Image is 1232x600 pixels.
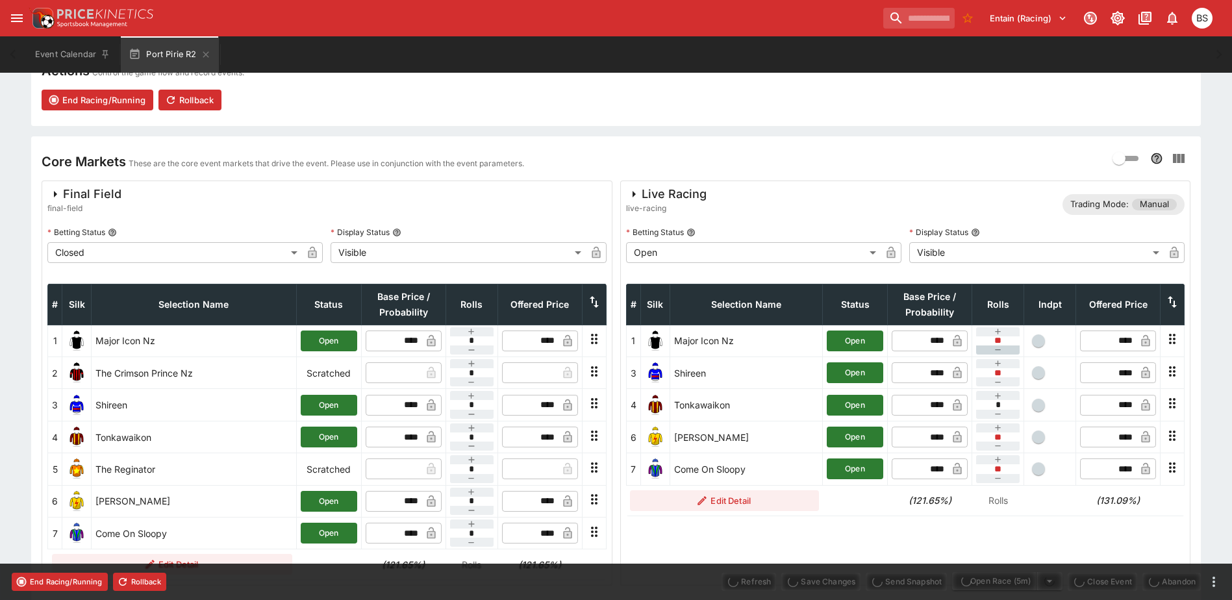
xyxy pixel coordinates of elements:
div: Final Field [47,186,121,202]
td: [PERSON_NAME] [670,421,823,453]
th: Status [823,284,888,325]
button: Open [827,362,883,383]
p: Display Status [909,227,968,238]
p: Trading Mode: [1070,198,1129,211]
p: Scratched [301,462,357,476]
th: Offered Price [1076,284,1161,325]
button: End Racing/Running [12,573,108,591]
td: Major Icon Nz [670,325,823,356]
button: Edit Detail [630,490,819,511]
button: Open [827,458,883,479]
th: Rolls [972,284,1024,325]
span: final-field [47,202,121,215]
th: Base Price / Probability [888,284,972,325]
button: Brendan Scoble [1188,4,1216,32]
img: runner 2 [66,362,87,383]
button: No Bookmarks [957,8,978,29]
th: Selection Name [670,284,823,325]
td: 7 [626,453,640,485]
p: Rolls [976,494,1020,507]
img: PriceKinetics Logo [29,5,55,31]
img: Sportsbook Management [57,21,127,27]
span: Manual [1132,198,1177,211]
th: Rolls [446,284,497,325]
button: Open [827,427,883,447]
p: Scratched [301,366,357,380]
button: open drawer [5,6,29,30]
td: Major Icon Nz [92,325,297,356]
td: 2 [48,357,62,389]
img: runner 1 [645,331,666,351]
td: 4 [48,421,62,453]
img: runner 1 [66,331,87,351]
th: Silk [62,284,92,325]
img: runner 5 [66,458,87,479]
img: runner 6 [66,491,87,512]
th: Status [296,284,361,325]
h6: (121.65%) [501,558,578,571]
div: Live Racing [626,186,707,202]
td: [PERSON_NAME] [92,485,297,517]
th: Base Price / Probability [361,284,446,325]
button: Display Status [971,228,980,237]
td: 5 [48,453,62,485]
td: Come On Sloopy [92,518,297,549]
td: Tonkawaikon [670,389,823,421]
td: The Reginator [92,453,297,485]
button: Event Calendar [27,36,118,73]
button: more [1206,574,1222,590]
td: 4 [626,389,640,421]
button: Display Status [392,228,401,237]
button: Open [827,331,883,351]
img: PriceKinetics [57,9,153,19]
img: runner 3 [66,395,87,416]
td: 1 [48,325,62,356]
button: Connected to PK [1079,6,1102,30]
td: The Crimson Prince Nz [92,357,297,389]
div: Visible [909,242,1164,263]
button: Betting Status [686,228,696,237]
td: Tonkawaikon [92,421,297,453]
img: runner 6 [645,427,666,447]
td: Shireen [670,357,823,389]
span: live-racing [626,202,707,215]
button: Open [301,395,357,416]
button: Rollback [113,573,166,591]
button: Select Tenant [982,8,1075,29]
span: Mark an event as closed and abandoned. [1142,574,1201,587]
img: runner 7 [645,458,666,479]
td: 7 [48,518,62,549]
button: End Racing/Running [42,90,153,110]
p: Rolls [449,558,494,571]
p: Betting Status [47,227,105,238]
th: Independent [1024,284,1076,325]
td: 6 [626,421,640,453]
td: 3 [626,357,640,389]
div: split button [952,572,1062,590]
input: search [883,8,955,29]
p: These are the core event markets that drive the event. Please use in conjunction with the event p... [129,157,524,170]
th: # [48,284,62,325]
button: Edit Detail [52,554,293,575]
h4: Core Markets [42,153,126,170]
td: 6 [48,485,62,517]
button: Toggle light/dark mode [1106,6,1129,30]
p: Display Status [331,227,390,238]
th: Selection Name [92,284,297,325]
img: runner 4 [645,395,666,416]
td: Shireen [92,389,297,421]
button: Rollback [158,90,221,110]
th: # [626,284,640,325]
div: Brendan Scoble [1192,8,1213,29]
th: Silk [640,284,670,325]
button: Open [827,395,883,416]
button: Open [301,427,357,447]
button: Notifications [1161,6,1184,30]
button: Open [301,523,357,544]
h6: (121.65%) [892,494,968,507]
td: Come On Sloopy [670,453,823,485]
div: Visible [331,242,585,263]
button: Documentation [1133,6,1157,30]
h6: (131.09%) [1080,494,1157,507]
button: Port Pirie R2 [121,36,218,73]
